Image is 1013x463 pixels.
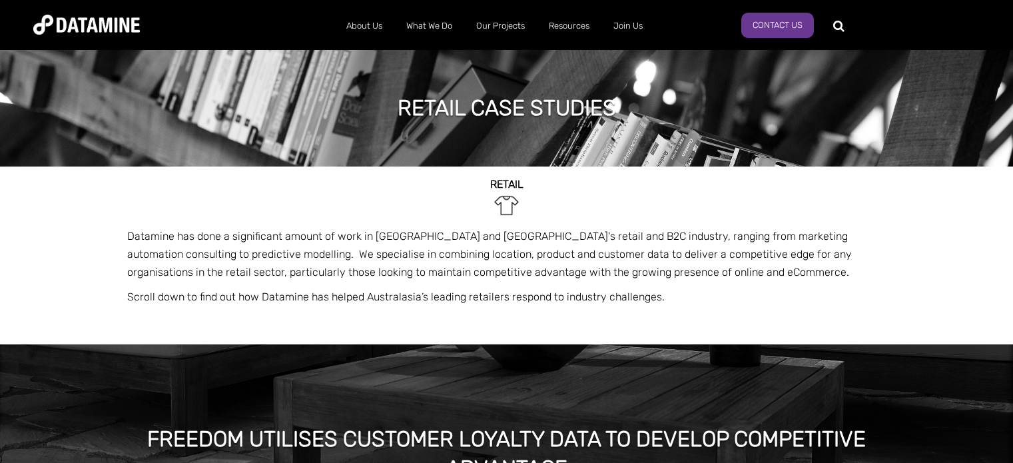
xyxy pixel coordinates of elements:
a: About Us [334,9,394,43]
a: What We Do [394,9,464,43]
p: Scroll down to find out how Datamine has helped Australasia’s leading retailers respond to indust... [127,288,886,306]
a: Contact Us [741,13,814,38]
a: Our Projects [464,9,537,43]
img: Datamine [33,15,140,35]
img: Retail-1 [492,191,521,221]
span: Datamine has done a significant amount of work in [GEOGRAPHIC_DATA] and [GEOGRAPHIC_DATA]'s retai... [127,230,852,278]
h2: RETAIL [127,179,886,191]
a: Join Us [601,9,655,43]
h1: retail case studies [398,93,616,123]
a: Resources [537,9,601,43]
